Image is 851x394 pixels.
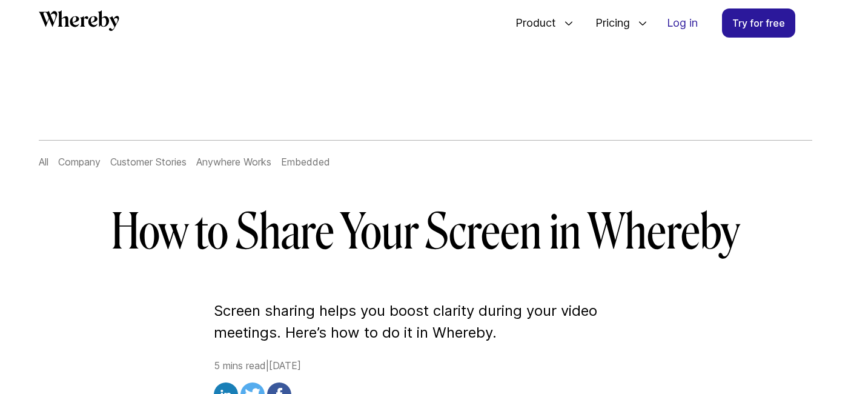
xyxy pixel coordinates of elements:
[503,3,559,43] span: Product
[722,8,795,38] a: Try for free
[39,10,119,31] svg: Whereby
[110,156,187,168] a: Customer Stories
[281,156,330,168] a: Embedded
[58,156,101,168] a: Company
[39,10,119,35] a: Whereby
[196,156,271,168] a: Anywhere Works
[657,9,707,37] a: Log in
[583,3,633,43] span: Pricing
[77,203,775,261] h1: How to Share Your Screen in Whereby
[214,300,638,344] p: Screen sharing helps you boost clarity during your video meetings. Here’s how to do it in Whereby.
[39,156,48,168] a: All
